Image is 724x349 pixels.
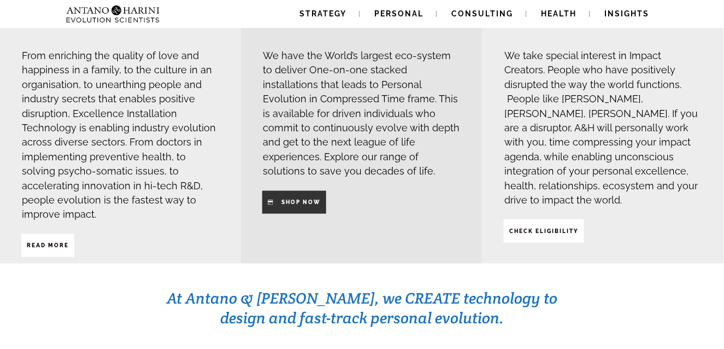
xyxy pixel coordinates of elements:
[605,9,650,18] span: Insights
[509,228,579,234] strong: CHECK ELIGIBILITY
[300,9,347,18] span: Strategy
[167,289,557,328] span: At Antano & [PERSON_NAME], we CREATE technology to design and fast-track personal evolution.
[452,9,514,18] span: Consulting
[375,9,424,18] span: Personal
[262,191,326,214] a: SHop NOW
[504,219,584,242] a: CHECK ELIGIBILITY
[504,50,698,206] span: We take special interest in Impact Creators. People who have positively disrupted the way the wor...
[22,50,216,220] span: From enriching the quality of love and happiness in a family, to the culture in an organisation, ...
[263,50,460,177] span: We have the World’s largest eco-system to deliver One-on-one stacked installations that leads to ...
[21,234,74,257] a: Read More
[281,199,321,205] strong: SHop NOW
[541,9,577,18] span: Health
[27,242,69,248] strong: Read More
